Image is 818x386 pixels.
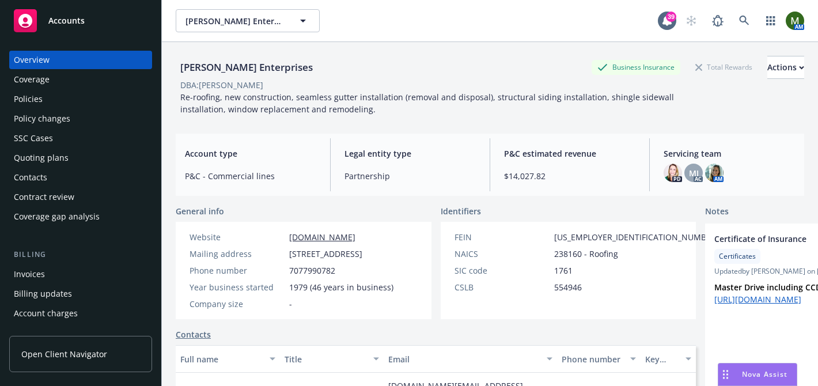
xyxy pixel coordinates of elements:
span: General info [176,205,224,217]
span: Accounts [48,16,85,25]
div: Phone number [562,353,623,365]
span: Identifiers [441,205,481,217]
div: DBA: [PERSON_NAME] [180,79,263,91]
div: Business Insurance [592,60,680,74]
div: Installment plans [14,324,81,342]
a: Contacts [9,168,152,187]
div: Phone number [190,264,285,277]
div: SIC code [455,264,550,277]
div: Quoting plans [14,149,69,167]
span: 1761 [554,264,573,277]
div: 39 [666,12,676,22]
span: Notes [705,205,729,219]
a: Report a Bug [706,9,729,32]
button: Full name [176,345,280,373]
button: Email [384,345,557,373]
a: Accounts [9,5,152,37]
span: 554946 [554,281,582,293]
div: Policy changes [14,109,70,128]
div: Coverage [14,70,50,89]
div: Contacts [14,168,47,187]
a: Account charges [9,304,152,323]
div: Actions [767,56,804,78]
div: Key contact [645,353,679,365]
div: Coverage gap analysis [14,207,100,226]
a: Installment plans [9,324,152,342]
a: Policy changes [9,109,152,128]
div: Invoices [14,265,45,283]
div: Title [285,353,367,365]
span: Nova Assist [742,369,787,379]
a: Policies [9,90,152,108]
div: CSLB [455,281,550,293]
div: SSC Cases [14,129,53,147]
div: NAICS [455,248,550,260]
span: Legal entity type [344,147,476,160]
span: P&C estimated revenue [504,147,635,160]
div: Website [190,231,285,243]
div: Contract review [14,188,74,206]
div: Mailing address [190,248,285,260]
button: Nova Assist [718,363,797,386]
span: Open Client Navigator [21,348,107,360]
span: 238160 - Roofing [554,248,618,260]
span: Partnership [344,170,476,182]
span: - [289,298,292,310]
button: [PERSON_NAME] Enterprises [176,9,320,32]
div: Account charges [14,304,78,323]
div: Company size [190,298,285,310]
div: Year business started [190,281,285,293]
span: $14,027.82 [504,170,635,182]
button: Phone number [557,345,640,373]
div: Billing [9,249,152,260]
div: Total Rewards [690,60,758,74]
img: photo [664,164,682,182]
a: Invoices [9,265,152,283]
span: Account type [185,147,316,160]
a: Start snowing [680,9,703,32]
a: Coverage gap analysis [9,207,152,226]
div: Full name [180,353,263,365]
a: Quoting plans [9,149,152,167]
a: [URL][DOMAIN_NAME] [714,294,801,305]
span: 1979 (46 years in business) [289,281,393,293]
span: Certificates [719,251,756,262]
img: photo [786,12,804,30]
button: Title [280,345,384,373]
span: [US_EMPLOYER_IDENTIFICATION_NUMBER] [554,231,719,243]
a: Overview [9,51,152,69]
div: Policies [14,90,43,108]
button: Actions [767,56,804,79]
div: FEIN [455,231,550,243]
img: photo [705,164,724,182]
div: Billing updates [14,285,72,303]
span: Servicing team [664,147,795,160]
a: Coverage [9,70,152,89]
div: Email [388,353,540,365]
span: Re-roofing, new construction, seamless gutter installation (removal and disposal), structural sid... [180,92,676,115]
span: [STREET_ADDRESS] [289,248,362,260]
span: P&C - Commercial lines [185,170,316,182]
span: 7077990782 [289,264,335,277]
a: SSC Cases [9,129,152,147]
a: Search [733,9,756,32]
a: [DOMAIN_NAME] [289,232,355,243]
a: Contract review [9,188,152,206]
div: Overview [14,51,50,69]
a: Switch app [759,9,782,32]
span: [PERSON_NAME] Enterprises [185,15,285,27]
a: Billing updates [9,285,152,303]
div: Drag to move [718,364,733,385]
button: Key contact [641,345,696,373]
a: Contacts [176,328,211,340]
span: MJ [689,167,699,179]
div: [PERSON_NAME] Enterprises [176,60,317,75]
